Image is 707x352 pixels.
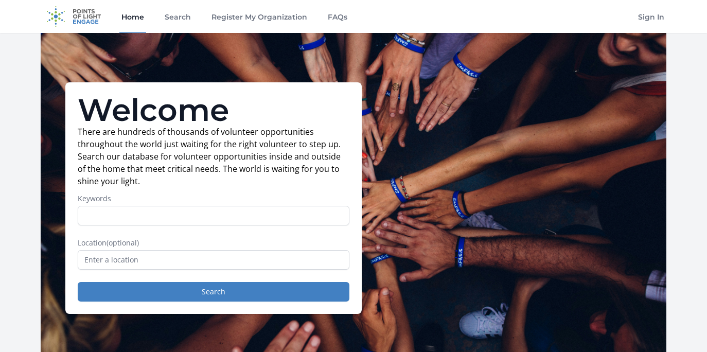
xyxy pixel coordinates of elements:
span: (optional) [107,238,139,248]
h1: Welcome [78,95,349,126]
label: Keywords [78,193,349,204]
p: There are hundreds of thousands of volunteer opportunities throughout the world just waiting for ... [78,126,349,187]
button: Search [78,282,349,302]
label: Location [78,238,349,248]
input: Enter a location [78,250,349,270]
